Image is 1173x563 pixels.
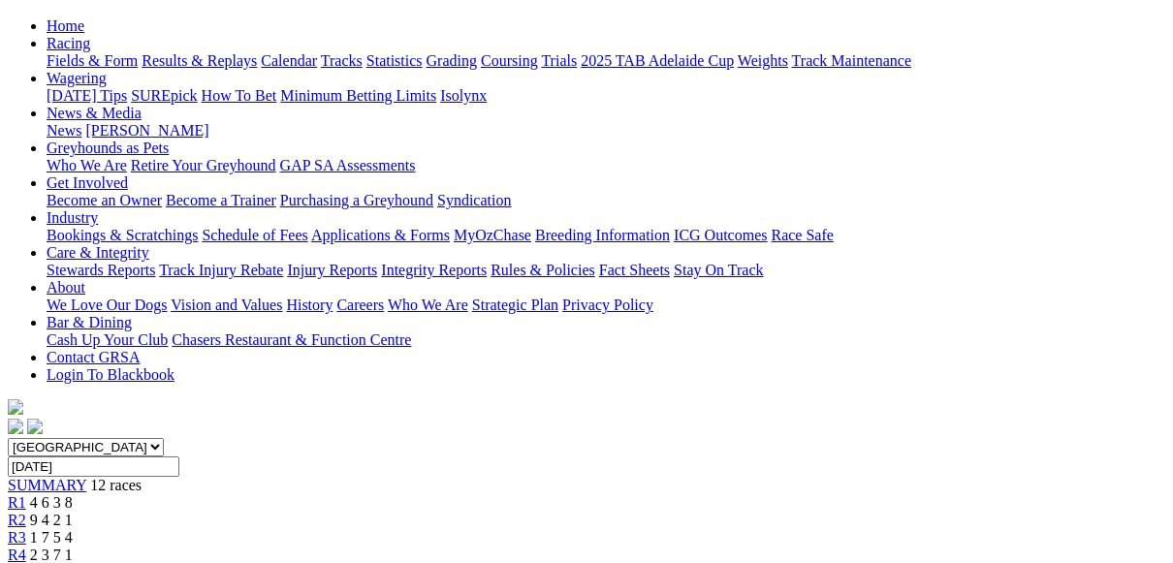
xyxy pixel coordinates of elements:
[286,297,333,313] a: History
[202,227,307,243] a: Schedule of Fees
[47,17,84,34] a: Home
[599,262,670,278] a: Fact Sheets
[771,227,833,243] a: Race Safe
[738,52,788,69] a: Weights
[47,122,81,139] a: News
[280,87,436,104] a: Minimum Betting Limits
[541,52,577,69] a: Trials
[366,52,423,69] a: Statistics
[47,227,198,243] a: Bookings & Scratchings
[8,456,179,477] input: Select date
[8,399,23,415] img: logo-grsa-white.png
[47,209,98,226] a: Industry
[85,122,208,139] a: [PERSON_NAME]
[427,52,477,69] a: Grading
[47,262,155,278] a: Stewards Reports
[674,227,767,243] a: ICG Outcomes
[562,297,653,313] a: Privacy Policy
[47,122,1165,140] div: News & Media
[47,174,128,191] a: Get Involved
[437,192,511,208] a: Syndication
[47,35,90,51] a: Racing
[454,227,531,243] a: MyOzChase
[47,70,107,86] a: Wagering
[47,262,1165,279] div: Care & Integrity
[47,87,1165,105] div: Wagering
[47,105,142,121] a: News & Media
[336,297,384,313] a: Careers
[8,529,26,546] a: R3
[47,297,167,313] a: We Love Our Dogs
[381,262,487,278] a: Integrity Reports
[47,52,1165,70] div: Racing
[90,477,142,493] span: 12 races
[8,419,23,434] img: facebook.svg
[30,529,73,546] span: 1 7 5 4
[47,140,169,156] a: Greyhounds as Pets
[202,87,277,104] a: How To Bet
[472,297,558,313] a: Strategic Plan
[47,314,132,330] a: Bar & Dining
[792,52,911,69] a: Track Maintenance
[30,547,73,563] span: 2 3 7 1
[47,244,149,261] a: Care & Integrity
[674,262,763,278] a: Stay On Track
[47,157,127,173] a: Who We Are
[47,52,138,69] a: Fields & Form
[280,157,416,173] a: GAP SA Assessments
[27,419,43,434] img: twitter.svg
[321,52,363,69] a: Tracks
[47,331,168,348] a: Cash Up Your Club
[171,297,282,313] a: Vision and Values
[280,192,433,208] a: Purchasing a Greyhound
[8,547,26,563] a: R4
[47,87,127,104] a: [DATE] Tips
[172,331,411,348] a: Chasers Restaurant & Function Centre
[47,157,1165,174] div: Greyhounds as Pets
[30,512,73,528] span: 9 4 2 1
[159,262,283,278] a: Track Injury Rebate
[30,494,73,511] span: 4 6 3 8
[8,494,26,511] a: R1
[131,87,197,104] a: SUREpick
[440,87,487,104] a: Isolynx
[47,331,1165,349] div: Bar & Dining
[142,52,257,69] a: Results & Replays
[287,262,377,278] a: Injury Reports
[491,262,595,278] a: Rules & Policies
[166,192,276,208] a: Become a Trainer
[581,52,734,69] a: 2025 TAB Adelaide Cup
[131,157,276,173] a: Retire Your Greyhound
[47,279,85,296] a: About
[481,52,538,69] a: Coursing
[8,477,86,493] a: SUMMARY
[311,227,450,243] a: Applications & Forms
[8,512,26,528] a: R2
[535,227,670,243] a: Breeding Information
[261,52,317,69] a: Calendar
[47,297,1165,314] div: About
[47,192,1165,209] div: Get Involved
[388,297,468,313] a: Who We Are
[47,366,174,383] a: Login To Blackbook
[47,349,140,365] a: Contact GRSA
[47,192,162,208] a: Become an Owner
[47,227,1165,244] div: Industry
